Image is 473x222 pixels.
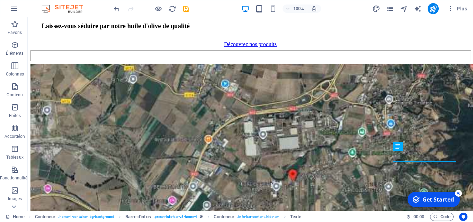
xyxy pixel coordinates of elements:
span: . home-4-container .bg-background [58,213,114,221]
button: reload [168,5,176,13]
button: Plus [444,3,470,14]
i: AI Writer [414,5,422,13]
p: Favoris [8,30,22,35]
button: publish [428,3,439,14]
button: navigator [400,5,408,13]
div: Get Started [19,7,50,14]
span: Cliquez pour sélectionner. Double-cliquez pour modifier. [290,213,301,221]
button: pages [386,5,394,13]
button: save [182,5,190,13]
p: Contenu [7,92,23,98]
p: Boîtes [9,113,21,118]
span: Code [433,213,450,221]
span: Cliquez pour sélectionner. Double-cliquez pour modifier. [214,213,234,221]
span: : [418,214,419,219]
span: Cliquez pour sélectionner. Double-cliquez pour modifier. [125,213,151,221]
i: Design (Ctrl+Alt+Y) [372,5,380,13]
p: Images [8,196,22,202]
p: Accordéon [5,134,25,139]
p: Éléments [6,51,24,56]
h6: 100% [293,5,304,13]
button: design [372,5,381,13]
i: Publier [429,5,437,13]
i: Lors du redimensionnement, ajuster automatiquement le niveau de zoom en fonction de l'appareil sé... [311,6,317,12]
i: Pages (Ctrl+Alt+S) [386,5,394,13]
button: Usercentrics [459,213,467,221]
button: 100% [283,5,307,13]
i: Enregistrer (Ctrl+S) [182,5,190,13]
a: Cliquez pour annuler la sélection. Double-cliquez pour ouvrir Pages. [6,213,25,221]
div: Get Started 5 items remaining, 0% complete [4,3,56,18]
i: Actualiser la page [168,5,176,13]
span: . info-bar-content .hide-sm [237,213,279,221]
i: Cet élément est une présélection personnalisable. [200,215,203,219]
i: Navigateur [400,5,408,13]
button: text_generator [414,5,422,13]
span: . preset-info-bar-v3-home-4 [154,213,197,221]
button: undo [113,5,121,13]
button: Code [430,213,454,221]
p: Colonnes [6,71,24,77]
i: Annuler : Modifier le texte (Ctrl+Z) [113,5,121,13]
h6: Durée de la session [406,213,425,221]
span: Cliquez pour sélectionner. Double-cliquez pour modifier. [35,213,56,221]
img: Editor Logo [40,5,92,13]
p: Tableaux [6,154,24,160]
span: Plus [447,5,467,12]
nav: breadcrumb [35,213,302,221]
div: 5 [51,1,58,8]
span: 00 00 [413,213,424,221]
button: Cliquez ici pour quitter le mode Aperçu et poursuivre l'édition. [154,5,162,13]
